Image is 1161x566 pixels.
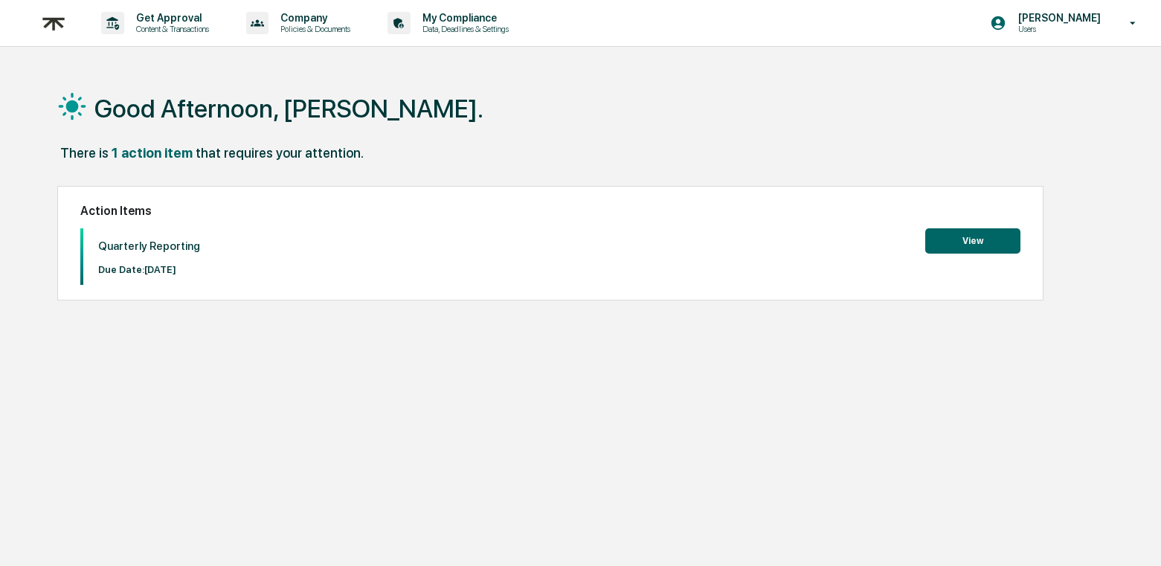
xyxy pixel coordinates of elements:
[60,145,109,161] div: There is
[124,12,216,24] p: Get Approval
[1006,12,1108,24] p: [PERSON_NAME]
[36,5,71,42] img: logo
[112,145,193,161] div: 1 action item
[411,24,516,34] p: Data, Deadlines & Settings
[98,264,200,275] p: Due Date: [DATE]
[1006,24,1108,34] p: Users
[94,94,483,123] h1: Good Afternoon, [PERSON_NAME].
[196,145,364,161] div: that requires your attention.
[925,228,1020,254] button: View
[925,233,1020,247] a: View
[80,204,1020,218] h2: Action Items
[124,24,216,34] p: Content & Transactions
[268,12,358,24] p: Company
[268,24,358,34] p: Policies & Documents
[98,239,200,253] p: Quarterly Reporting
[411,12,516,24] p: My Compliance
